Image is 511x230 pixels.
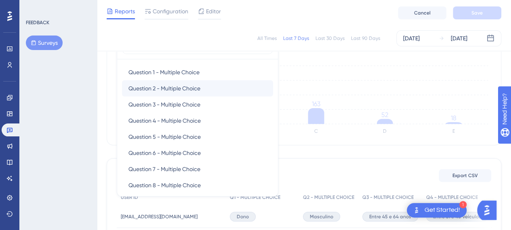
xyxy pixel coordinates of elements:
[122,113,273,129] button: Question 4 - Multiple Choice
[128,116,201,125] span: Question 4 - Multiple Choice
[314,128,318,134] text: C
[128,132,201,142] span: Question 5 - Multiple Choice
[351,35,380,42] div: Last 90 Days
[412,205,421,215] img: launcher-image-alternative-text
[128,148,201,158] span: Question 6 - Multiple Choice
[315,35,345,42] div: Last 30 Days
[451,114,456,122] tspan: 18
[403,33,420,43] div: [DATE]
[26,19,49,26] div: FEEDBACK
[381,111,388,119] tspan: 52
[121,194,138,201] span: USER ID
[128,180,201,190] span: Question 8 - Multiple Choice
[383,128,387,134] text: D
[477,198,501,222] iframe: UserGuiding AI Assistant Launcher
[407,203,467,217] div: Open Get Started! checklist, remaining modules: 1
[122,129,273,145] button: Question 5 - Multiple Choice
[425,206,460,215] div: Get Started!
[122,64,273,80] button: Question 1 - Multiple Choice
[206,6,221,16] span: Editor
[26,36,63,50] button: Surveys
[451,33,467,43] div: [DATE]
[257,35,277,42] div: All Times
[303,194,354,201] span: Q2 - MULTIPLE CHOICE
[237,213,249,220] span: Dono
[115,6,135,16] span: Reports
[459,201,467,208] div: 1
[310,213,333,220] span: Masculino
[230,194,280,201] span: Q1 - MULTIPLE CHOICE
[153,6,188,16] span: Configuration
[128,164,200,174] span: Question 7 - Multiple Choice
[453,6,501,19] button: Save
[128,67,200,77] span: Question 1 - Multiple Choice
[452,128,455,134] text: E
[312,100,320,108] tspan: 163
[414,10,431,16] span: Cancel
[121,213,198,220] span: [EMAIL_ADDRESS][DOMAIN_NAME]
[122,161,273,177] button: Question 7 - Multiple Choice
[122,145,273,161] button: Question 6 - Multiple Choice
[122,80,273,96] button: Question 2 - Multiple Choice
[471,10,483,16] span: Save
[369,213,411,220] span: Entre 45 e 64 anos
[398,6,446,19] button: Cancel
[283,35,309,42] div: Last 7 Days
[128,100,200,109] span: Question 3 - Multiple Choice
[122,96,273,113] button: Question 3 - Multiple Choice
[452,172,478,179] span: Export CSV
[128,84,200,93] span: Question 2 - Multiple Choice
[439,169,491,182] button: Export CSV
[19,2,50,12] span: Need Help?
[426,194,478,201] span: Q4 - MULTIPLE CHOICE
[122,177,273,193] button: Question 8 - Multiple Choice
[362,194,414,201] span: Q3 - MULTIPLE CHOICE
